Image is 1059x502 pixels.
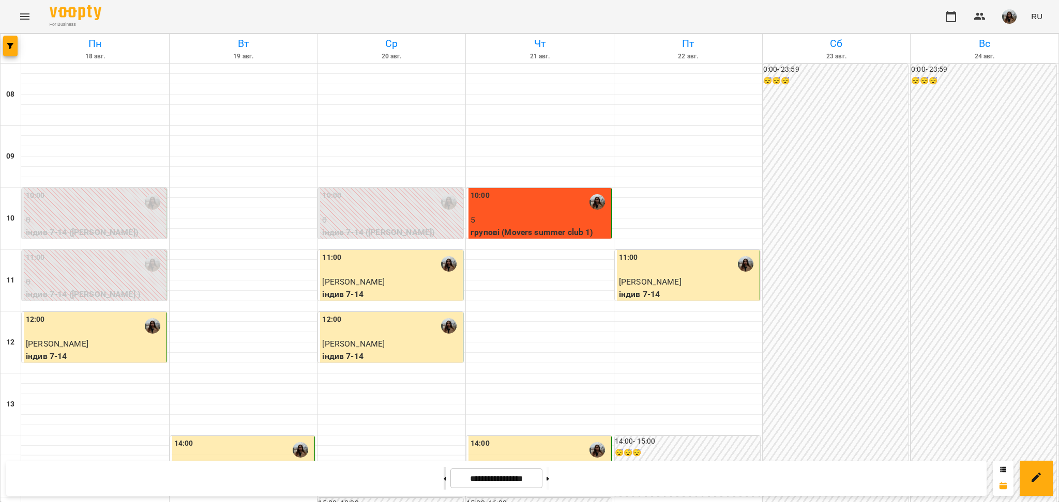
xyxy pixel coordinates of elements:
[441,318,457,334] img: Рожнятовська Анна
[1031,11,1042,22] span: RU
[322,190,341,201] label: 10:00
[26,288,164,301] p: індив 7-14 ([PERSON_NAME] )
[616,36,761,52] h6: Пт
[1002,9,1017,24] img: cf3ea0a0c680b25cc987e5e4629d86f3.jpg
[471,190,490,201] label: 10:00
[322,214,461,226] p: 0
[471,438,490,449] label: 14:00
[467,36,612,52] h6: Чт
[6,337,14,348] h6: 12
[26,276,164,288] p: 0
[322,277,385,287] span: [PERSON_NAME]
[26,190,45,201] label: 10:00
[26,252,45,263] label: 11:00
[174,438,193,449] label: 14:00
[764,36,909,52] h6: Сб
[441,256,457,272] img: Рожнятовська Анна
[616,52,761,61] h6: 22 авг.
[23,52,168,61] h6: 18 авг.
[26,339,88,349] span: [PERSON_NAME]
[171,52,316,61] h6: 19 авг.
[619,252,638,263] label: 11:00
[6,213,14,224] h6: 10
[1027,7,1047,26] button: RU
[145,256,160,272] img: Рожнятовська Анна
[615,447,760,459] h6: 😴😴😴
[738,256,753,272] img: Рожнятовська Анна
[322,350,461,363] p: індив 7-14
[319,52,464,61] h6: 20 авг.
[319,36,464,52] h6: Ср
[6,399,14,410] h6: 13
[615,436,760,447] h6: 14:00 - 15:00
[911,75,1056,87] h6: 😴😴😴
[145,318,160,334] img: Рожнятовська Анна
[6,89,14,100] h6: 08
[145,194,160,210] img: Рожнятовська Анна
[50,5,101,20] img: Voopty Logo
[293,442,308,458] img: Рожнятовська Анна
[441,194,457,210] img: Рожнятовська Анна
[12,4,37,29] button: Menu
[911,64,1056,75] h6: 0:00 - 23:59
[763,64,909,75] h6: 0:00 - 23:59
[763,75,909,87] h6: 😴😴😴
[764,52,909,61] h6: 23 авг.
[322,339,385,349] span: [PERSON_NAME]
[322,288,461,301] p: індив 7-14
[589,442,605,458] img: Рожнятовська Анна
[26,314,45,325] label: 12:00
[912,36,1057,52] h6: Вс
[322,252,341,263] label: 11:00
[26,226,164,239] p: індив 7-14 ([PERSON_NAME])
[471,226,609,239] p: групові (Movers summer club 1)
[589,194,605,210] img: Рожнятовська Анна
[912,52,1057,61] h6: 24 авг.
[6,151,14,162] h6: 09
[23,36,168,52] h6: Пн
[50,21,101,28] span: For Business
[619,288,758,301] p: індив 7-14
[26,214,164,226] p: 0
[471,214,609,226] p: 5
[171,36,316,52] h6: Вт
[6,275,14,286] h6: 11
[467,52,612,61] h6: 21 авг.
[619,277,682,287] span: [PERSON_NAME]
[26,350,164,363] p: індив 7-14
[322,226,461,239] p: індив 7-14 ([PERSON_NAME])
[322,314,341,325] label: 12:00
